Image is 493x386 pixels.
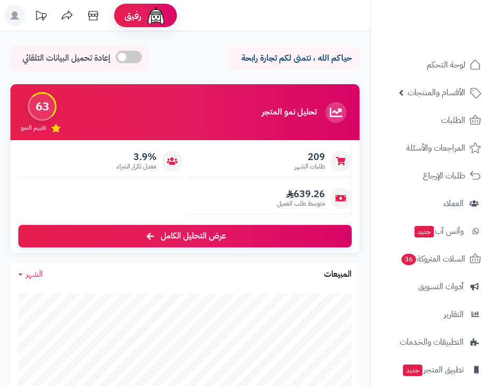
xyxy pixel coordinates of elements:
[237,52,352,64] p: حياكم الله ، نتمنى لكم تجارة رابحة
[18,225,352,247] a: عرض التحليل الكامل
[262,108,317,117] h3: تحليل نمو المتجر
[443,196,464,211] span: العملاء
[145,5,166,26] img: ai-face.png
[377,302,487,327] a: التقارير
[18,268,43,280] a: الشهر
[125,9,141,22] span: رفيق
[28,5,54,29] a: تحديثات المنصة
[413,224,464,239] span: وآتس آب
[21,123,46,132] span: تقييم النمو
[418,279,464,294] span: أدوات التسويق
[117,162,156,171] span: معدل تكرار الشراء
[377,274,487,299] a: أدوات التسويق
[441,113,465,128] span: الطلبات
[377,246,487,271] a: السلات المتروكة36
[295,162,325,171] span: طلبات الشهر
[26,268,43,280] span: الشهر
[277,188,325,200] span: 639.26
[277,199,325,208] span: متوسط طلب العميل
[377,52,487,77] a: لوحة التحكم
[408,85,465,100] span: الأقسام والمنتجات
[295,151,325,163] span: 209
[377,191,487,216] a: العملاء
[161,230,226,242] span: عرض التحليل الكامل
[423,168,465,183] span: طلبات الإرجاع
[444,307,464,322] span: التقارير
[403,365,422,376] span: جديد
[377,108,487,133] a: الطلبات
[414,226,434,237] span: جديد
[377,163,487,188] a: طلبات الإرجاع
[406,141,465,155] span: المراجعات والأسئلة
[117,151,156,163] span: 3.9%
[400,252,465,266] span: السلات المتروكة
[324,270,352,279] h3: المبيعات
[401,254,416,266] span: 36
[402,362,464,377] span: تطبيق المتجر
[377,219,487,244] a: وآتس آبجديد
[377,330,487,355] a: التطبيقات والخدمات
[377,357,487,382] a: تطبيق المتجرجديد
[400,335,464,349] span: التطبيقات والخدمات
[422,21,483,43] img: logo-2.png
[427,58,465,72] span: لوحة التحكم
[23,52,110,64] span: إعادة تحميل البيانات التلقائي
[377,135,487,161] a: المراجعات والأسئلة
